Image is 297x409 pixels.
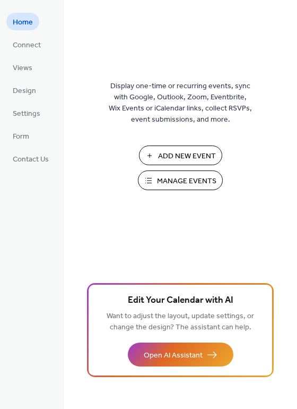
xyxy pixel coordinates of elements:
span: Contact Us [13,154,49,165]
a: Views [6,58,39,76]
a: Form [6,127,36,144]
a: Contact Us [6,150,55,167]
span: Home [13,17,33,28]
button: Add New Event [139,146,222,165]
span: Form [13,131,29,142]
span: Connect [13,40,41,51]
a: Settings [6,104,47,122]
span: Manage Events [157,176,216,187]
a: Connect [6,36,47,53]
span: Settings [13,108,40,120]
button: Open AI Assistant [128,343,233,367]
span: Design [13,86,36,97]
span: Add New Event [158,151,216,162]
a: Home [6,13,39,30]
button: Manage Events [138,171,223,190]
span: Views [13,63,32,74]
a: Design [6,81,42,99]
span: Display one-time or recurring events, sync with Google, Outlook, Zoom, Eventbrite, Wix Events or ... [109,81,252,125]
span: Want to adjust the layout, update settings, or change the design? The assistant can help. [107,309,254,335]
span: Open AI Assistant [144,350,203,361]
span: Edit Your Calendar with AI [128,293,233,308]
